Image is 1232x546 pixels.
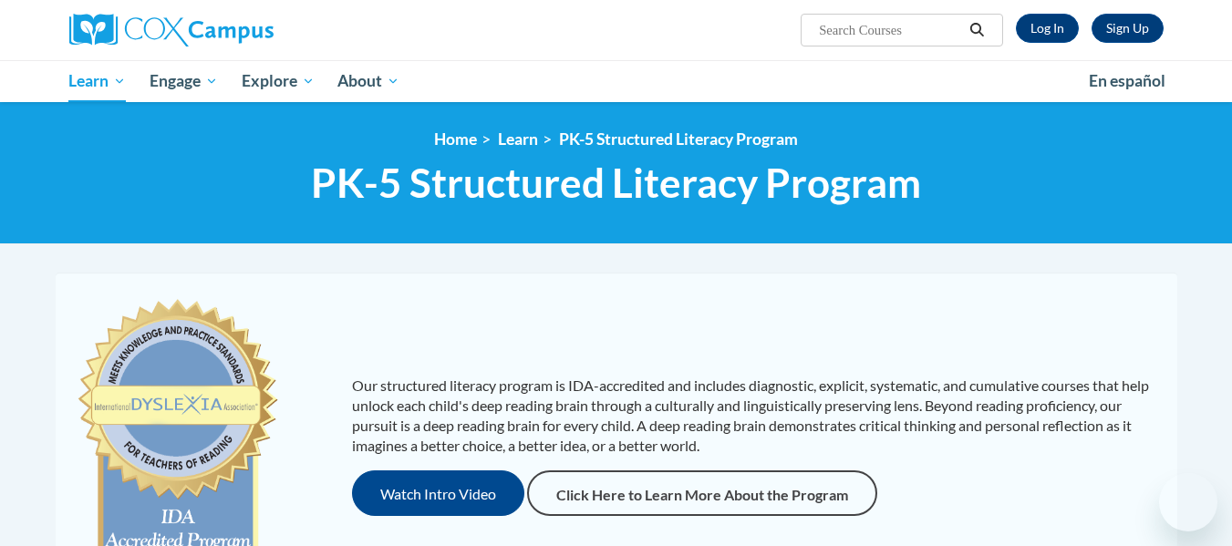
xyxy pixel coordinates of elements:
button: Search [963,19,990,41]
a: Cox Campus [69,14,416,46]
a: Register [1092,14,1164,43]
span: About [337,70,399,92]
a: About [326,60,411,102]
a: Log In [1016,14,1079,43]
a: En español [1077,62,1177,100]
span: Learn [68,70,126,92]
a: Learn [57,60,139,102]
a: Engage [138,60,230,102]
iframe: Button to launch messaging window [1159,473,1217,531]
span: En español [1089,71,1165,90]
button: Watch Intro Video [352,470,524,516]
span: PK-5 Structured Literacy Program [311,159,921,207]
span: Explore [242,70,315,92]
a: Explore [230,60,326,102]
a: Home [434,129,477,149]
a: PK-5 Structured Literacy Program [559,129,798,149]
div: Main menu [42,60,1191,102]
a: Learn [498,129,538,149]
p: Our structured literacy program is IDA-accredited and includes diagnostic, explicit, systematic, ... [352,376,1159,456]
span: Engage [150,70,218,92]
a: Click Here to Learn More About the Program [527,470,877,516]
img: Cox Campus [69,14,274,46]
input: Search Courses [817,19,963,41]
